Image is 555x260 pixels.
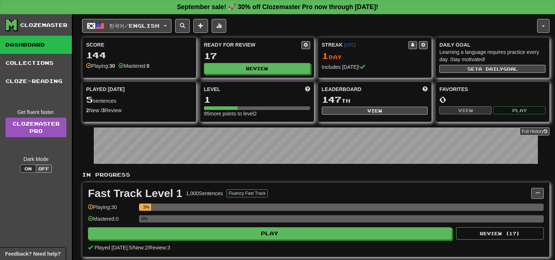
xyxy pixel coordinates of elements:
[322,41,409,48] div: Streak
[82,19,171,33] button: 한국어/English
[88,215,135,227] div: Mastered: 0
[227,189,268,197] button: Fluency Fast Track
[204,110,310,117] div: 95 more points to level 2
[204,86,220,93] span: Level
[86,41,192,48] div: Score
[147,63,150,69] strong: 0
[439,95,546,104] div: 0
[193,19,208,33] button: Add sentence to collection
[149,245,170,251] span: Review: 3
[5,118,66,137] a: ClozemasterPro
[86,95,192,105] div: sentences
[5,155,66,163] div: Dark Mode
[20,165,36,173] button: On
[109,63,115,69] strong: 30
[322,51,428,61] div: Day
[439,48,546,63] div: Learning a language requires practice every day. Stay motivated!
[133,245,148,251] span: New: 2
[86,86,125,93] span: Played [DATE]
[88,204,135,216] div: Playing: 30
[344,43,356,48] a: (UTC)
[204,51,310,60] div: 17
[36,165,52,173] button: Off
[204,95,310,104] div: 1
[109,23,159,29] span: 한국어 / English
[305,86,310,93] span: Score more points to level up
[86,107,89,113] strong: 2
[5,250,61,257] span: Open feedback widget
[5,109,66,116] div: Get fluent faster.
[322,94,342,105] span: 147
[322,51,329,61] span: 1
[177,3,378,11] strong: September sale! 🚀 30% off Clozemaster Pro now through [DATE]!
[20,21,68,29] div: Clozemaster
[423,86,428,93] span: This week in points, UTC
[204,41,301,48] div: Ready for Review
[186,190,223,197] div: 1,000 Sentences
[322,95,428,105] div: th
[520,127,550,135] button: Full History
[82,171,550,178] p: In Progress
[493,106,546,114] button: Play
[478,66,503,71] span: a daily
[175,19,190,33] button: Search sentences
[88,188,182,199] div: Fast Track Level 1
[148,245,149,251] span: /
[204,63,310,74] button: Review
[456,227,544,240] button: Review (17)
[141,204,151,211] div: 3%
[86,51,192,60] div: 144
[322,107,428,115] button: View
[322,86,362,93] span: Leaderboard
[86,107,192,114] div: New / Review
[95,245,132,251] span: Played [DATE]: 5
[439,86,546,93] div: Favorites
[86,94,93,105] span: 5
[88,227,452,240] button: Play
[212,19,226,33] button: More stats
[86,62,115,70] div: Playing:
[132,245,133,251] span: /
[439,41,546,48] div: Daily Goal
[322,63,428,71] div: Includes [DATE]!
[439,65,546,73] button: Seta dailygoal
[102,107,105,113] strong: 3
[119,62,149,70] div: Mastered:
[439,106,492,114] button: View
